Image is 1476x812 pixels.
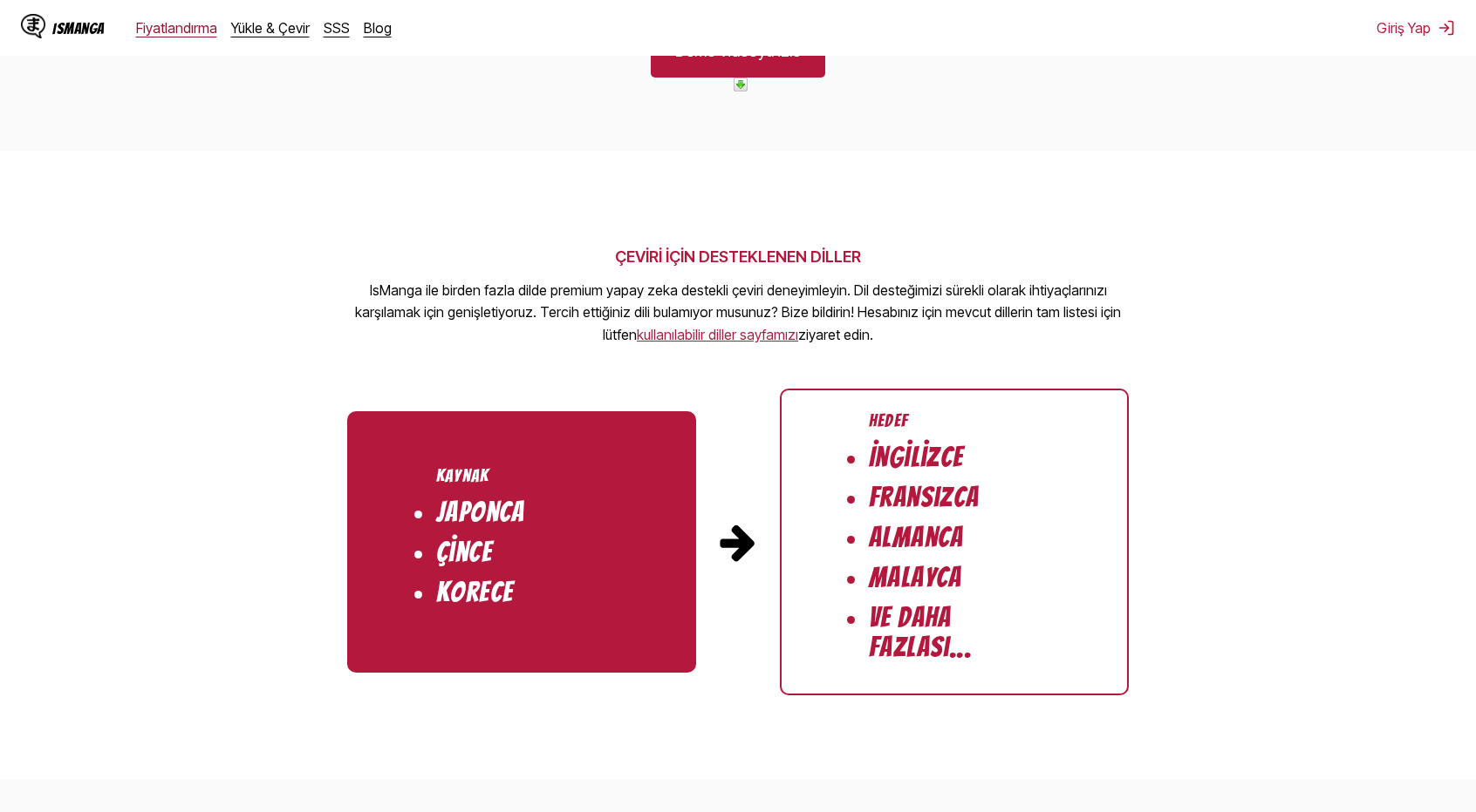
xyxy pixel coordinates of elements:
a: Available languages [637,326,798,343]
img: Sign out [1438,19,1455,37]
p: IsManga ile birden fazla dilde premium yapay zeka destekli çeviri deneyimleyin. Dil desteğimizi s... [337,280,1139,347]
ul: Kaynak Diller [347,411,696,673]
li: Almanca [869,523,964,552]
a: Blog [364,19,392,37]
div: IsManga [52,20,105,37]
li: İngilizce [869,443,964,472]
li: Ve Daha Fazlası... [869,603,1040,662]
a: SSS [324,19,350,37]
button: Giriş Yap [1377,19,1455,37]
a: Doğrudan bağlantı al [734,78,748,91]
img: IsManga Logo [21,14,45,38]
li: Malayca [869,563,962,592]
div: Hedef [869,411,908,430]
ul: Hedef Diller [780,389,1129,695]
a: IsManga LogoIsManga [21,14,136,42]
li: Japonca [436,497,525,527]
img: Kaynak dillerden hedef dillere işaret eden ok [717,521,759,563]
li: Korece [436,578,513,607]
li: Fransızca [869,483,980,512]
h2: ÇEVİRİ İÇİN DESTEKLENEN DİLLER [337,247,1139,266]
a: Yükle & Çevir [231,19,310,37]
a: Fiyatlandırma [136,19,217,37]
li: Çince [436,538,492,567]
div: Kaynak [436,466,489,485]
